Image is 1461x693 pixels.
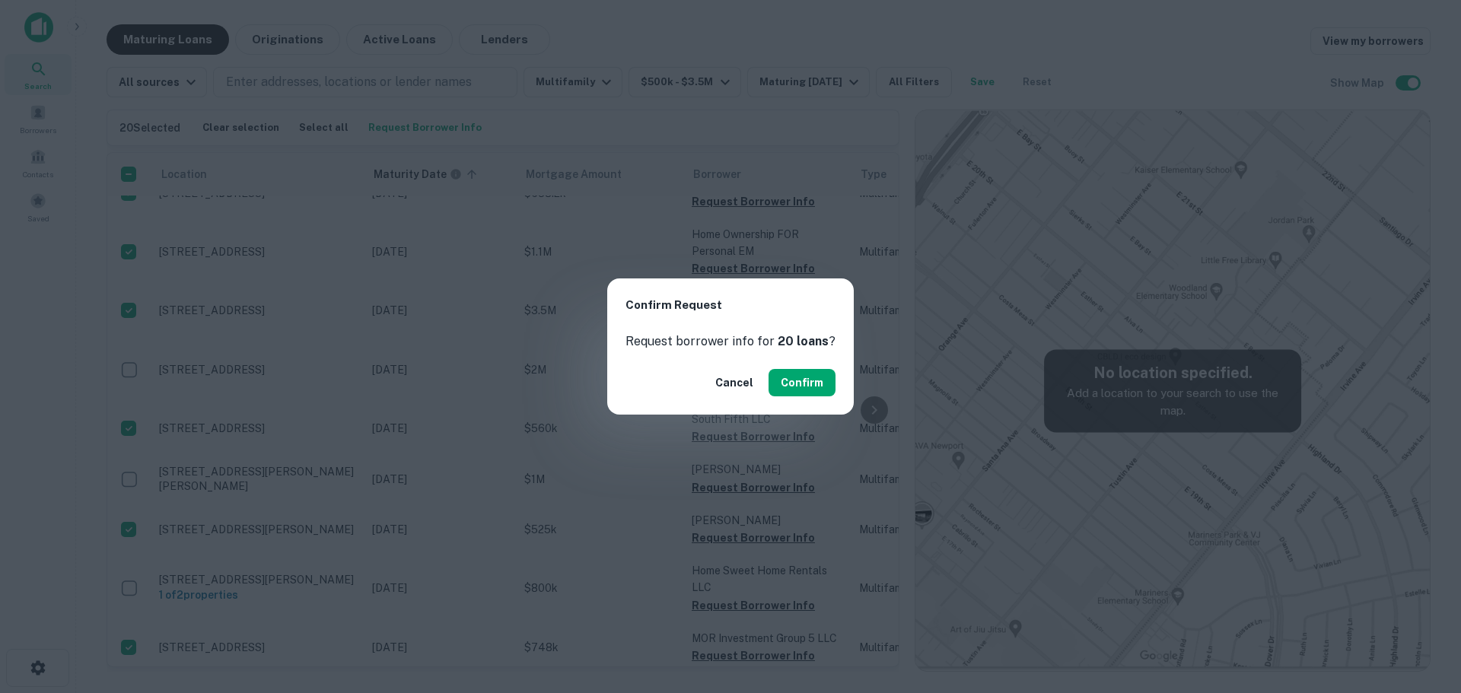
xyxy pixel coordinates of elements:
h2: Confirm Request [607,278,854,332]
strong: 20 loans [778,334,829,348]
button: Confirm [769,369,836,396]
iframe: Chat Widget [1385,571,1461,644]
button: Cancel [709,369,759,396]
p: Request borrower info for ? [625,332,836,351]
